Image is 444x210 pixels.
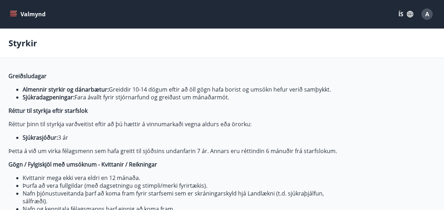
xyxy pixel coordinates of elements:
[8,8,48,21] button: menu
[8,147,342,155] p: Þetta á við um virka félagsmenn sem hafa greitt til sjóðsins undanfarin 7 ár. Annars eru réttindi...
[23,174,342,182] li: Kvittanir mega ekki vera eldri en 12 mánaða.
[23,134,342,141] li: 3 ár
[23,93,342,101] li: Fara ávallt fyrir stjórnarfund og greiðast um mánaðarmót.
[23,182,342,189] li: Þurfa að vera fullgildar (með dagsetningu og stimpli/merki fyrirtækis).
[23,93,75,101] strong: Sjúkradagpeningar:
[8,72,47,80] strong: Greiðsludagar
[425,10,429,18] span: A
[8,37,37,49] p: Styrkir
[8,107,88,115] strong: Réttur til styrkja eftir starfslok
[419,6,436,23] button: A
[23,189,342,205] li: Nafn þjónustuveitanda þarf að koma fram fyrir starfsemi sem er skráningarskyld hjá Landlækni (t.d...
[23,86,342,93] li: Greiddir 10-14 dögum eftir að öll gögn hafa borist og umsókn hefur verið samþykkt.
[395,8,417,21] button: ÍS
[8,161,157,168] strong: Gögn / Fylgiskjöl með umsóknum - Kvittanir / Reikningar
[23,134,58,141] strong: Sjúkrasjóður:
[8,120,342,128] p: Réttur þinn til styrkja varðveitist eftir að þú hættir á vinnumarkaði vegna aldurs eða örorku:
[23,86,109,93] strong: Almennir styrkir og dánarbætur:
